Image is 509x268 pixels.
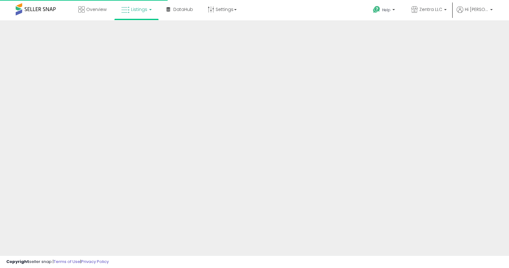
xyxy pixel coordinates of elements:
[465,6,488,13] span: Hi [PERSON_NAME]
[419,6,442,13] span: Zentra LLC
[382,7,391,13] span: Help
[86,6,107,13] span: Overview
[81,259,109,265] a: Privacy Policy
[373,6,380,13] i: Get Help
[6,259,29,265] strong: Copyright
[6,259,109,265] div: seller snap | |
[368,1,401,20] a: Help
[54,259,80,265] a: Terms of Use
[131,6,147,13] span: Listings
[457,6,493,20] a: Hi [PERSON_NAME]
[173,6,193,13] span: DataHub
